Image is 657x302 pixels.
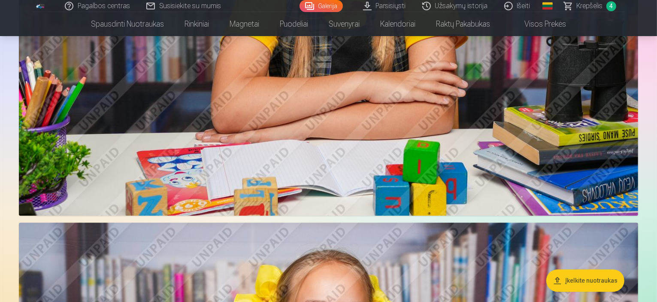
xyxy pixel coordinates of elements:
[174,12,219,36] a: Rinkiniai
[606,1,616,11] span: 4
[370,12,426,36] a: Kalendoriai
[269,12,318,36] a: Puodeliai
[546,269,624,292] button: Įkelkite nuotraukas
[577,1,603,11] span: Krepšelis
[318,12,370,36] a: Suvenyrai
[36,3,45,9] img: /fa2
[81,12,174,36] a: Spausdinti nuotraukas
[219,12,269,36] a: Magnetai
[500,12,576,36] a: Visos prekės
[426,12,500,36] a: Raktų pakabukas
